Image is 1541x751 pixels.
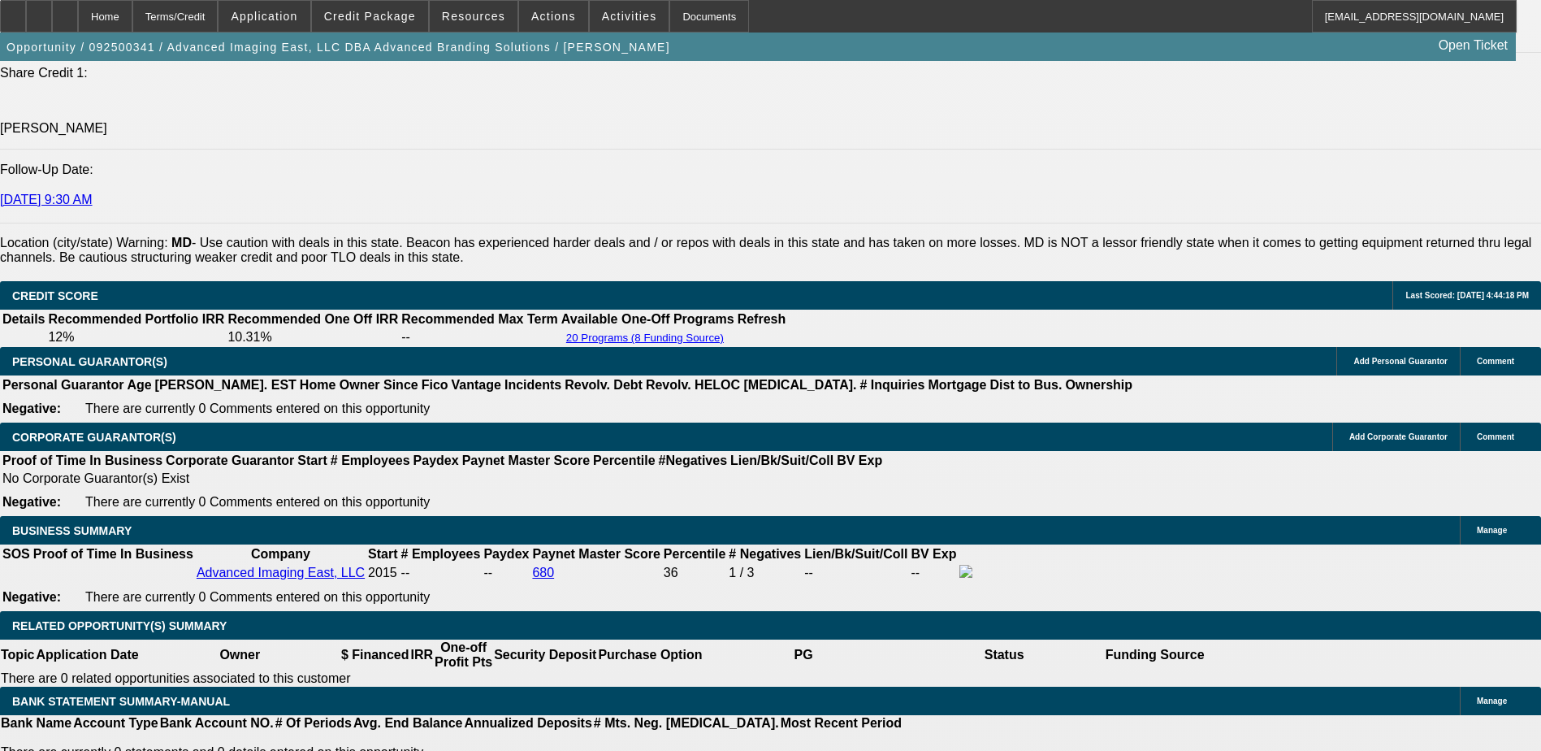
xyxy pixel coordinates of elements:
[519,1,588,32] button: Actions
[561,331,729,345] button: 20 Programs (8 Funding Source)
[990,378,1063,392] b: Dist to Bus.
[140,640,340,671] th: Owner
[504,378,561,392] b: Incidents
[430,1,517,32] button: Resources
[532,547,660,561] b: Paynet Master Score
[803,564,908,582] td: --
[442,10,505,23] span: Resources
[231,10,297,23] span: Application
[463,715,592,731] th: Annualized Deposits
[400,329,559,345] td: --
[531,10,576,23] span: Actions
[2,378,123,392] b: Personal Guarantor
[593,715,780,731] th: # Mts. Neg. [MEDICAL_DATA].
[353,715,464,731] th: Avg. End Balance
[331,454,410,467] b: # Employees
[324,10,416,23] span: Credit Package
[928,378,987,392] b: Mortgage
[729,547,801,561] b: # Negatives
[1405,291,1529,300] span: Last Scored: [DATE] 4:44:18 PM
[12,431,176,444] span: CORPORATE GUARANTOR(S)
[959,565,972,578] img: facebook-icon.png
[493,640,597,671] th: Security Deposit
[1353,357,1448,366] span: Add Personal Guarantor
[300,378,418,392] b: Home Owner Since
[910,564,957,582] td: --
[85,402,430,415] span: There are currently 0 Comments entered on this opportunity
[12,619,227,632] span: RELATED OPPORTUNITY(S) SUMMARY
[35,640,139,671] th: Application Date
[275,715,353,731] th: # Of Periods
[729,566,801,580] div: 1 / 3
[434,640,493,671] th: One-off Profit Pts
[1105,640,1206,671] th: Funding Source
[227,329,399,345] td: 10.31%
[12,695,230,708] span: BANK STATEMENT SUMMARY-MANUAL
[368,547,397,561] b: Start
[703,640,903,671] th: PG
[2,311,45,328] th: Details
[646,378,857,392] b: Revolv. HELOC [MEDICAL_DATA].
[401,566,410,580] span: --
[127,378,151,392] b: Age
[401,547,481,561] b: # Employees
[664,566,725,580] div: 36
[1477,697,1507,705] span: Manage
[47,329,225,345] td: 12%
[251,547,310,561] b: Company
[462,454,590,467] b: Paynet Master Score
[1477,432,1514,441] span: Comment
[6,41,670,54] span: Opportunity / 092500341 / Advanced Imaging East, LLC DBA Advanced Branding Solutions / [PERSON_NAME]
[664,547,725,561] b: Percentile
[483,547,529,561] b: Paydex
[47,311,225,328] th: Recommended Portfolio IRR
[155,378,297,392] b: [PERSON_NAME]. EST
[219,1,309,32] button: Application
[197,566,365,580] a: Advanced Imaging East, LLC
[597,640,703,671] th: Purchase Option
[532,566,554,580] a: 680
[593,454,655,467] b: Percentile
[400,311,559,328] th: Recommended Max Term
[12,289,98,302] span: CREDIT SCORE
[904,640,1105,671] th: Status
[1477,357,1514,366] span: Comment
[780,715,903,731] th: Most Recent Period
[340,640,410,671] th: $ Financed
[159,715,275,731] th: Bank Account NO.
[171,236,192,250] b: MD
[297,454,327,467] b: Start
[590,1,669,32] button: Activities
[409,640,434,671] th: IRR
[837,454,882,467] b: BV Exp
[166,454,294,467] b: Corporate Guarantor
[1432,32,1514,59] a: Open Ticket
[422,378,448,392] b: Fico
[1477,526,1507,535] span: Manage
[859,378,924,392] b: # Inquiries
[85,590,430,604] span: There are currently 0 Comments entered on this opportunity
[12,355,167,368] span: PERSONAL GUARANTOR(S)
[565,378,643,392] b: Revolv. Debt
[1065,378,1132,392] b: Ownership
[602,10,657,23] span: Activities
[659,454,728,467] b: #Negatives
[2,453,163,469] th: Proof of Time In Business
[413,454,459,467] b: Paydex
[452,378,501,392] b: Vantage
[483,564,530,582] td: --
[312,1,428,32] button: Credit Package
[2,590,61,604] b: Negative:
[72,715,159,731] th: Account Type
[85,495,430,509] span: There are currently 0 Comments entered on this opportunity
[367,564,398,582] td: 2015
[737,311,787,328] th: Refresh
[2,402,61,415] b: Negative:
[1349,432,1448,441] span: Add Corporate Guarantor
[804,547,907,561] b: Lien/Bk/Suit/Coll
[2,495,61,509] b: Negative:
[730,454,833,467] b: Lien/Bk/Suit/Coll
[227,311,399,328] th: Recommended One Off IRR
[12,524,132,537] span: BUSINESS SUMMARY
[2,471,890,487] td: No Corporate Guarantor(s) Exist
